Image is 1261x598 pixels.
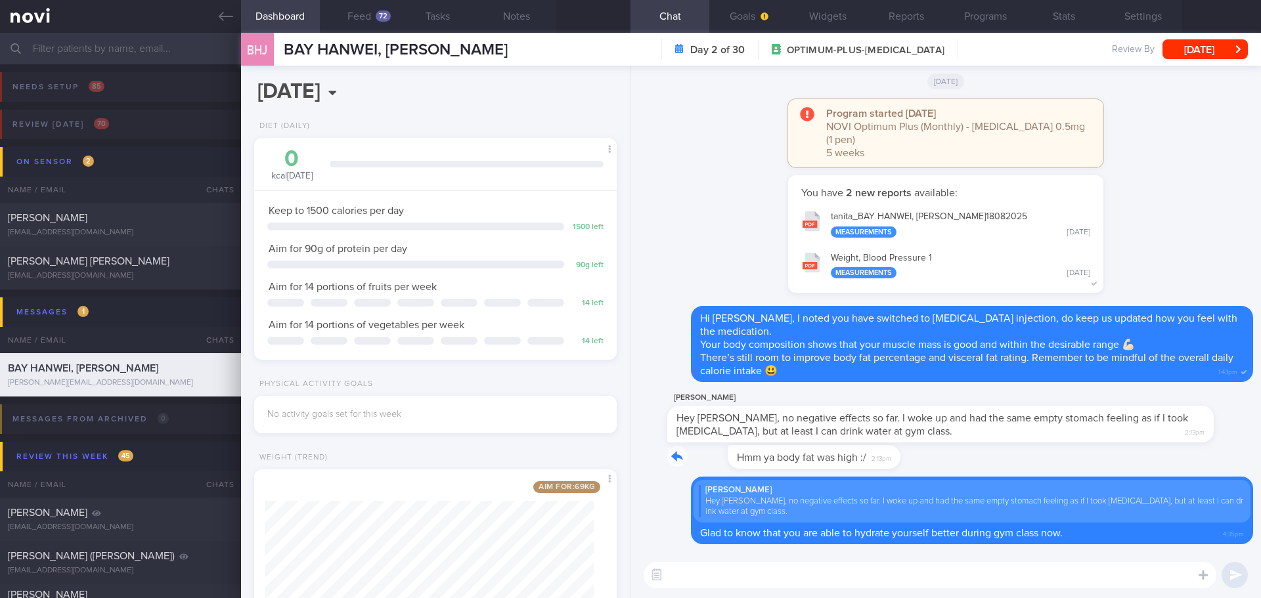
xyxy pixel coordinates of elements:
[676,413,1188,437] span: Hey [PERSON_NAME], no negative effects so far. I woke up and had the same empty stomach feeling a...
[158,413,169,424] span: 0
[89,81,104,92] span: 85
[700,352,1233,376] span: There’s still room to improve body fat percentage and visceral fat rating. Remember to be mindful...
[826,148,864,158] span: 5 weeks
[1067,228,1090,238] div: [DATE]
[1162,39,1248,59] button: [DATE]
[77,306,89,317] span: 1
[1112,44,1155,56] span: Review By
[267,148,317,171] div: 0
[94,118,109,129] span: 70
[667,390,1253,406] div: [PERSON_NAME]
[801,186,1090,200] p: You have available:
[571,299,604,309] div: 14 left
[690,43,745,56] strong: Day 2 of 30
[571,223,604,232] div: 1500 left
[269,282,437,292] span: Aim for 14 portions of fruits per week
[13,448,137,465] div: Review this week
[831,226,896,238] div: Measurements
[188,327,241,353] div: Chats
[843,188,914,198] strong: 2 new reports
[8,523,233,532] div: [EMAIL_ADDRESS][DOMAIN_NAME]
[699,496,1245,518] div: Hey [PERSON_NAME], no negative effects so far. I woke up and had the same empty stomach feeling a...
[13,303,92,321] div: Messages
[8,378,233,388] div: [PERSON_NAME][EMAIL_ADDRESS][DOMAIN_NAME]
[8,228,233,238] div: [EMAIL_ADDRESS][DOMAIN_NAME]
[831,211,1090,238] div: tanita_ BAY HANWEI, [PERSON_NAME] 18082025
[267,409,604,421] div: No activity goals set for this week
[376,11,391,22] div: 72
[254,453,328,463] div: Weight (Trend)
[269,320,464,330] span: Aim for 14 portions of vegetables per week
[8,507,87,518] span: [PERSON_NAME]
[254,121,310,131] div: Diet (Daily)
[188,177,241,203] div: Chats
[8,271,233,281] div: [EMAIL_ADDRESS][DOMAIN_NAME]
[8,213,87,223] span: [PERSON_NAME]
[826,121,1085,145] span: NOVI Optimum Plus (Monthly) - [MEDICAL_DATA] 0.5mg (1 pen)
[533,481,600,493] span: Aim for: 69 kg
[83,156,94,167] span: 2
[787,44,944,57] span: OPTIMUM-PLUS-[MEDICAL_DATA]
[118,450,133,461] span: 45
[795,203,1097,244] button: tanita_BAY HANWEI, [PERSON_NAME]18082025 Measurements [DATE]
[188,471,241,498] div: Chats
[9,116,112,133] div: Review [DATE]
[1218,364,1237,377] span: 1:43pm
[9,410,172,428] div: Messages from Archived
[9,78,108,96] div: Needs setup
[8,256,169,267] span: [PERSON_NAME] [PERSON_NAME]
[8,551,175,561] span: [PERSON_NAME] ([PERSON_NAME])
[254,379,373,389] div: Physical Activity Goals
[8,363,158,374] span: BAY HANWEI, [PERSON_NAME]
[927,74,965,89] span: [DATE]
[831,267,896,278] div: Measurements
[269,205,404,216] span: Keep to 1500 calories per day
[238,25,277,75] div: BHJ
[8,566,233,576] div: [EMAIL_ADDRESS][DOMAIN_NAME]
[699,485,1245,496] div: [PERSON_NAME]
[284,42,508,58] span: BAY HANWEI, [PERSON_NAME]
[700,339,1135,350] span: Your body composition shows that your muscle mass is good and within the desirable range 💪🏻
[267,148,317,182] div: kcal [DATE]
[269,244,407,254] span: Aim for 90g of protein per day
[1223,526,1244,539] span: 4:35pm
[571,261,604,270] div: 90 g left
[571,337,604,347] div: 14 left
[700,528,1063,538] span: Glad to know that you are able to hydrate yourself better during gym class now.
[13,153,97,171] div: On sensor
[1067,268,1090,278] div: [DATE]
[831,253,1090,279] div: Weight, Blood Pressure 1
[700,313,1237,337] span: Hi [PERSON_NAME], I noted you have switched to [MEDICAL_DATA] injection, do keep us updated how y...
[826,108,936,119] strong: Program started [DATE]
[1185,425,1205,437] span: 2:13pm
[795,244,1097,286] button: Weight, Blood Pressure 1 Measurements [DATE]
